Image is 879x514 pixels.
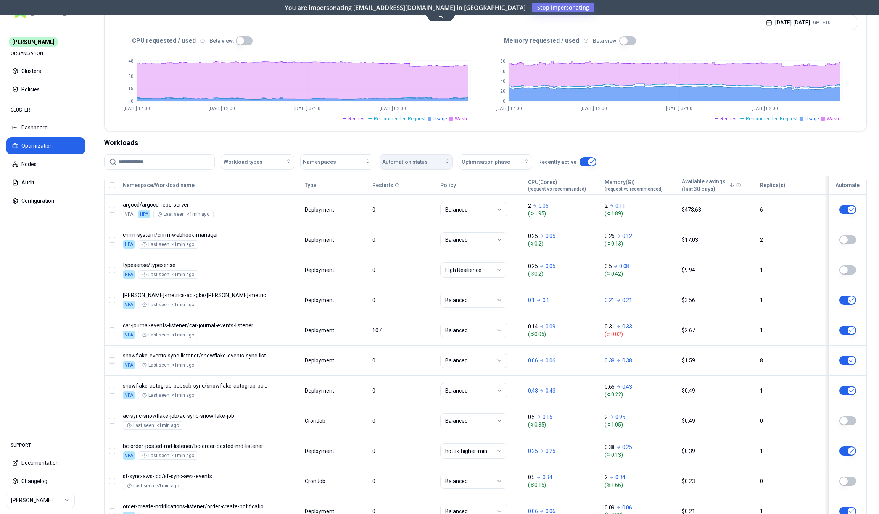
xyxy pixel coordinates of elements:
[605,270,675,278] span: ( 0.42 )
[538,158,576,166] p: Recently active
[760,447,821,455] div: 1
[528,330,598,338] span: ( 0.05 )
[528,323,538,330] p: 0.14
[619,262,629,270] p: 0.08
[528,186,586,192] span: (request vs recommended)
[114,36,486,45] div: CPU requested / used
[760,327,821,334] div: 1
[6,156,85,173] button: Nodes
[682,387,753,394] div: $0.49
[127,422,179,428] div: Last seen: <1min ago
[209,37,234,45] p: Beta view:
[123,451,135,460] div: VPA
[372,357,433,364] div: 0
[123,391,135,399] div: VPA
[142,302,194,308] div: Last seen: <1min ago
[6,454,85,471] button: Documentation
[622,504,632,511] p: 0.06
[543,413,552,421] p: 0.15
[832,181,863,189] div: Automate
[123,412,269,420] p: ac-sync-snowflake-job
[605,330,675,338] span: ( 0.02 )
[605,240,675,247] span: ( 0.13 )
[622,383,632,391] p: 0.43
[605,451,675,459] span: ( 0.13 )
[615,202,625,210] p: 0.11
[372,296,433,304] div: 0
[209,106,235,111] tspan: [DATE] 12:00
[752,106,778,111] tspan: [DATE] 02:00
[459,154,532,170] button: Optimisation phase
[682,477,753,485] div: $0.23
[546,387,555,394] p: 0.43
[546,323,555,330] p: 0.09
[305,477,335,485] div: CronJob
[500,58,506,64] tspan: 80
[605,474,608,481] p: 2
[123,231,269,239] p: cnrm-webhook-manager
[128,58,134,64] tspan: 48
[128,86,134,91] tspan: 15
[528,178,586,192] div: CPU(Cores)
[380,154,453,170] button: Automation status
[123,261,269,269] p: typesense
[813,19,831,26] span: GMT+10
[224,158,262,166] span: Workload types
[528,262,538,270] p: 0.25
[528,210,598,217] span: ( 1.95 )
[382,158,428,166] span: Automation status
[622,232,632,240] p: 0.12
[605,232,615,240] p: 0.25
[123,361,135,369] div: VPA
[546,447,555,455] p: 0.25
[372,417,433,425] div: 0
[528,357,538,364] p: 0.06
[305,327,335,334] div: Deployment
[9,37,58,47] span: [PERSON_NAME]
[528,178,586,193] button: CPU(Cores)(request vs recommended)
[528,447,538,455] p: 0.25
[682,178,735,193] button: Available savings(last 30 days)
[305,417,335,425] div: CronJob
[6,473,85,490] button: Changelog
[123,201,269,209] p: argocd-repo-server
[605,323,615,330] p: 0.31
[528,421,598,428] span: ( 0.35 )
[496,106,522,111] tspan: [DATE] 17:00
[528,240,598,247] span: ( 0.2 )
[6,174,85,191] button: Audit
[372,447,433,455] div: 0
[622,357,632,364] p: 0.38
[605,504,615,511] p: 0.09
[528,202,531,210] p: 2
[605,443,615,451] p: 0.38
[123,301,135,309] div: VPA
[605,178,663,193] button: Memory(Gi)(request vs recommended)
[615,413,625,421] p: 0.95
[605,391,675,398] span: ( 0.22 )
[440,181,521,189] div: Policy
[372,266,433,274] div: 0
[760,357,821,364] div: 8
[142,362,194,368] div: Last seen: <1min ago
[6,137,85,154] button: Optimization
[305,266,335,274] div: Deployment
[615,474,625,481] p: 0.34
[746,116,798,122] span: Recommended Request
[158,211,209,217] div: Last seen: <1min ago
[221,154,294,170] button: Workload types
[300,154,373,170] button: Namespaces
[6,192,85,209] button: Configuration
[760,477,821,485] div: 0
[123,503,269,510] p: order-create-notifications-listener
[6,102,85,118] div: CLUSTER
[6,46,85,61] div: ORGANISATION
[123,472,269,480] p: sf-sync-aws-events
[605,202,608,210] p: 2
[546,232,555,240] p: 0.05
[546,262,555,270] p: 0.05
[123,322,269,329] p: car-journal-events-listener
[622,443,632,451] p: 0.25
[760,178,786,193] button: Replica(s)
[760,266,821,274] div: 1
